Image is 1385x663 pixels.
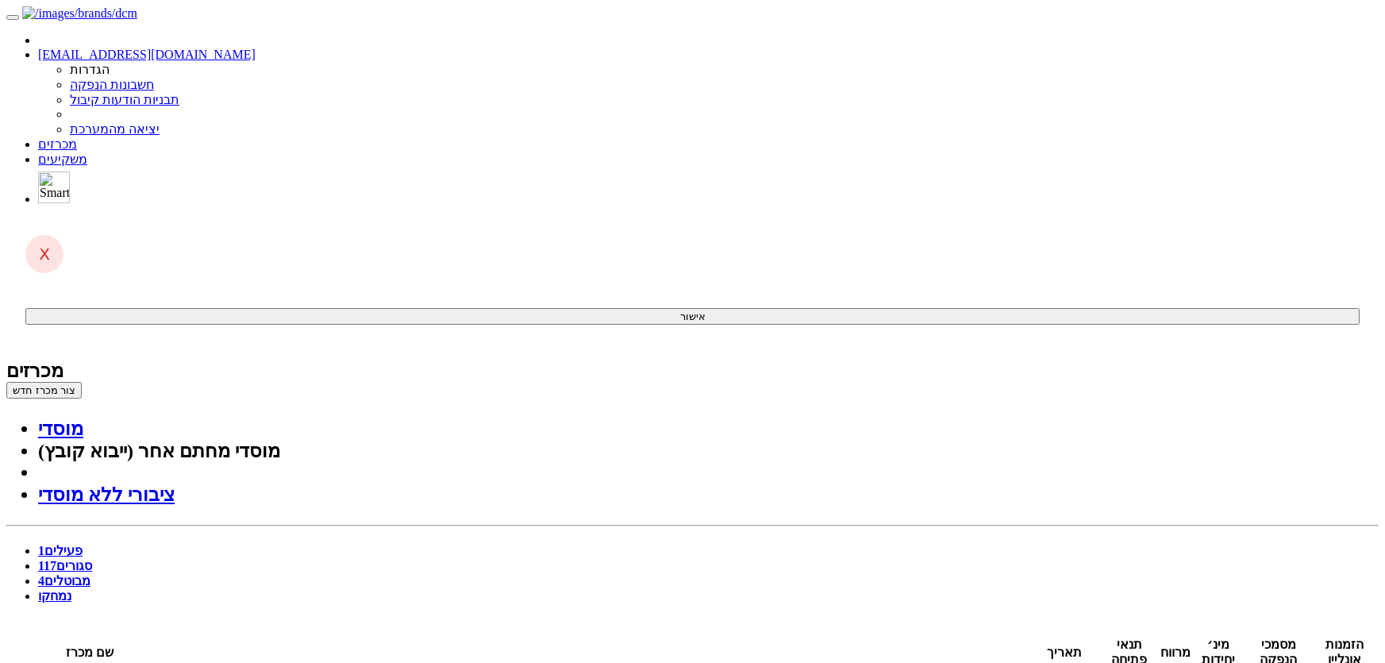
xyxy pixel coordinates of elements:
[6,382,82,399] button: צור מכרז חדש
[38,544,83,557] a: פעילים
[39,245,50,264] span: X
[38,152,87,166] a: משקיעים
[38,559,92,572] a: סגורים
[38,137,77,151] a: מכרזים
[38,544,44,557] span: 1
[38,48,256,61] a: [EMAIL_ADDRESS][DOMAIN_NAME]
[25,308,1360,325] button: אישור
[70,78,154,91] a: חשבונות הנפקה
[38,574,90,588] a: מבוטלים
[38,589,71,603] a: נמחקו
[38,484,175,505] a: ציבורי ללא מוסדי
[6,360,1379,382] div: מכרזים
[38,441,280,461] a: מוסדי מחתם אחר (ייבוא קובץ)
[70,93,179,106] a: תבניות הודעות קיבול
[38,172,70,203] img: סמארטבול - מערכת לניהול הנפקות
[38,574,44,588] span: 4
[22,6,137,21] img: דיסקונט קפיטל חיתום בע"מ
[70,62,1379,77] li: הגדרות
[38,559,56,572] span: 117
[70,122,160,136] a: יציאה מהמערכת
[38,418,83,439] a: מוסדי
